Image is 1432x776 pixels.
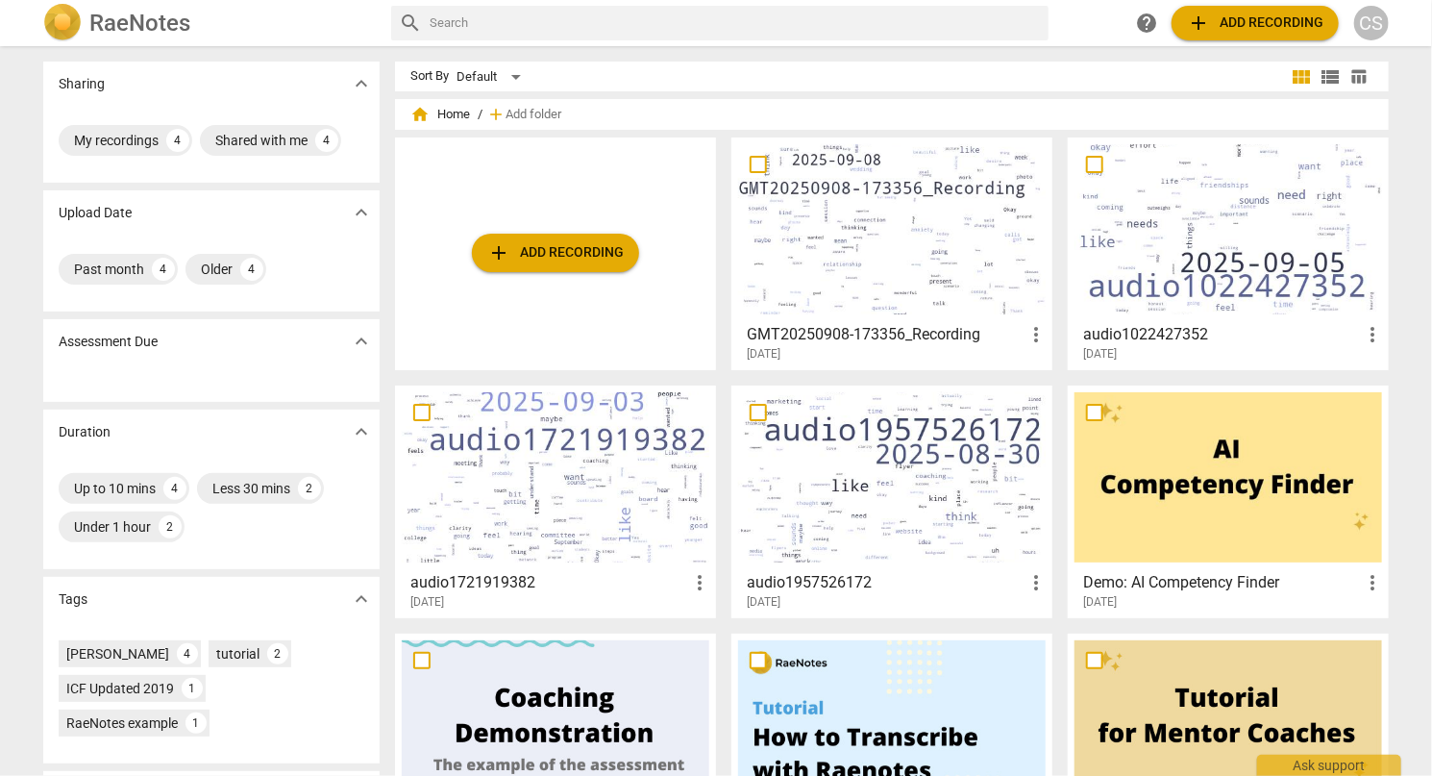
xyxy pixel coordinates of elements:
p: Upload Date [59,203,132,223]
span: view_module [1290,65,1313,88]
div: Less 30 mins [212,479,290,498]
div: 2 [267,643,288,664]
span: [DATE] [1083,594,1117,611]
h2: RaeNotes [89,10,190,37]
span: [DATE] [1083,346,1117,363]
span: add [1187,12,1210,35]
button: Upload [1172,6,1339,40]
button: Tile view [1287,63,1316,91]
div: My recordings [74,131,159,150]
div: Default [457,62,528,92]
span: home [410,105,430,124]
a: LogoRaeNotes [43,4,376,42]
a: audio1022427352[DATE] [1074,144,1382,362]
span: help [1135,12,1158,35]
a: Help [1129,6,1164,40]
p: Sharing [59,74,105,94]
div: Under 1 hour [74,517,151,537]
h3: GMT20250908-173356_Recording [747,323,1025,346]
img: Logo [43,4,82,42]
span: [DATE] [410,594,444,611]
button: Upload [472,234,639,272]
h3: audio1957526172 [747,571,1025,594]
p: Duration [59,422,111,442]
span: [DATE] [747,346,780,363]
div: [PERSON_NAME] [66,644,169,663]
span: more_vert [1361,323,1384,346]
div: Sort By [410,69,449,84]
div: 2 [298,477,321,500]
div: Shared with me [215,131,308,150]
span: expand_more [350,72,373,95]
a: audio1957526172[DATE] [738,392,1046,610]
span: view_list [1319,65,1342,88]
span: / [478,108,482,122]
div: 1 [185,713,207,734]
button: Show more [347,585,376,613]
div: Older [201,260,233,279]
a: GMT20250908-173356_Recording[DATE] [738,144,1046,362]
span: [DATE] [747,594,780,611]
span: expand_more [350,330,373,353]
div: 4 [177,643,198,664]
h3: Demo: AI Competency Finder [1083,571,1361,594]
button: Show more [347,69,376,98]
div: tutorial [216,644,259,663]
button: List view [1316,63,1345,91]
div: Ask support [1257,755,1401,776]
button: CS [1354,6,1389,40]
button: Show more [347,327,376,356]
span: more_vert [688,571,711,594]
h3: audio1721919382 [410,571,688,594]
span: Add folder [506,108,561,122]
div: 4 [315,129,338,152]
div: ICF Updated 2019 [66,679,174,698]
button: Table view [1345,63,1373,91]
span: add [487,241,510,264]
span: search [399,12,422,35]
button: Show more [347,417,376,446]
a: audio1721919382[DATE] [402,392,709,610]
a: Demo: AI Competency Finder[DATE] [1074,392,1382,610]
div: RaeNotes example [66,713,178,733]
span: more_vert [1361,571,1384,594]
div: 2 [159,515,182,538]
h3: audio1022427352 [1083,323,1361,346]
div: 4 [166,129,189,152]
p: Assessment Due [59,332,158,352]
span: expand_more [350,201,373,224]
span: expand_more [350,588,373,611]
p: Tags [59,589,87,610]
span: Add recording [1187,12,1323,35]
div: 4 [152,258,175,281]
span: table_chart [1350,67,1369,86]
span: expand_more [350,420,373,443]
div: 1 [182,678,203,699]
span: more_vert [1025,571,1048,594]
span: Home [410,105,470,124]
div: Past month [74,260,144,279]
span: more_vert [1025,323,1048,346]
div: 4 [240,258,263,281]
div: 4 [163,477,186,500]
input: Search [430,8,1041,38]
div: Up to 10 mins [74,479,156,498]
span: add [486,105,506,124]
button: Show more [347,198,376,227]
span: Add recording [487,241,624,264]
